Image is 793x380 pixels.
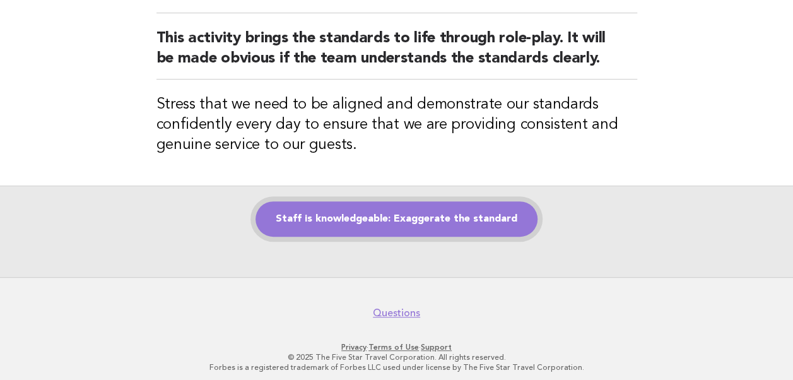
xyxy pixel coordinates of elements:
[18,352,775,362] p: © 2025 The Five Star Travel Corporation. All rights reserved.
[256,201,537,237] a: Staff is knowledgeable: Exaggerate the standard
[18,362,775,372] p: Forbes is a registered trademark of Forbes LLC used under license by The Five Star Travel Corpora...
[373,307,420,319] a: Questions
[156,28,637,80] h2: This activity brings the standards to life through role-play. It will be made obvious if the team...
[341,343,367,352] a: Privacy
[368,343,419,352] a: Terms of Use
[156,95,637,155] h3: Stress that we need to be aligned and demonstrate our standards confidently every day to ensure t...
[421,343,452,352] a: Support
[18,342,775,352] p: · ·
